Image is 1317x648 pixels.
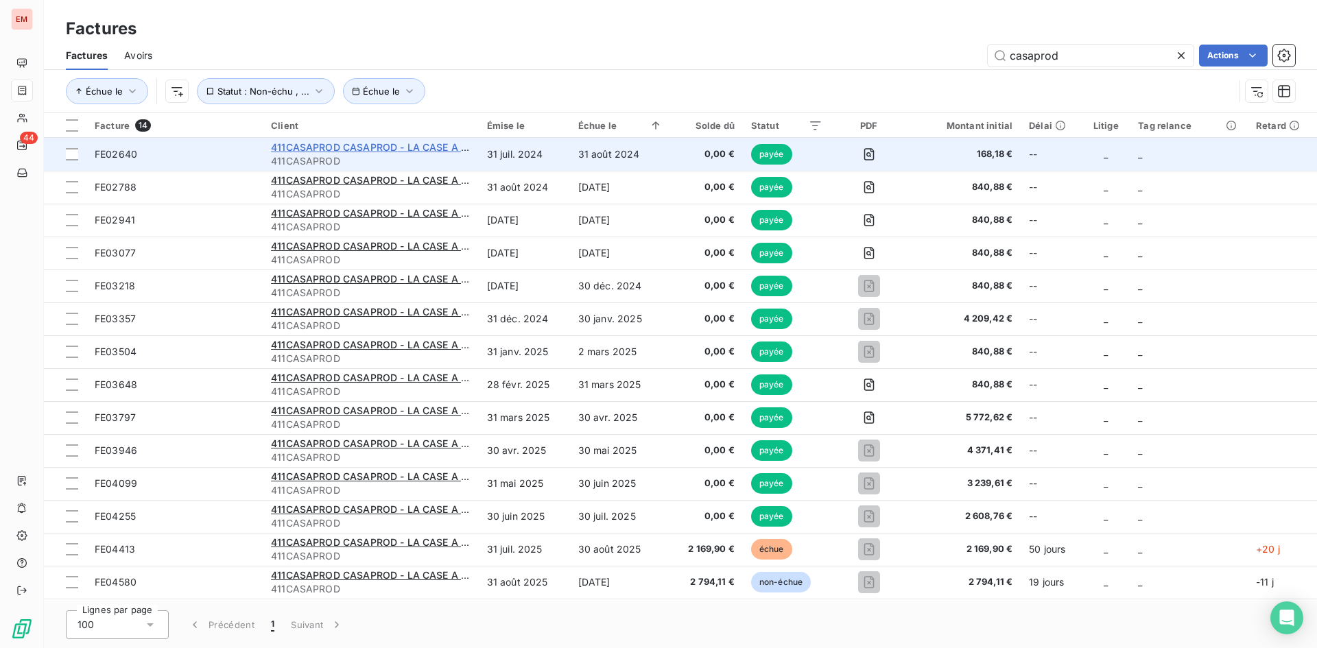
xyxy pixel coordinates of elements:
[135,119,151,132] span: 14
[95,346,137,357] span: FE03504
[1021,566,1082,599] td: 19 jours
[751,309,792,329] span: payée
[95,543,135,555] span: FE04413
[916,312,1013,326] span: 4 209,42 €
[570,401,671,434] td: 30 avr. 2025
[271,120,471,131] div: Client
[271,483,471,497] span: 411CASAPROD
[271,618,274,632] span: 1
[1138,576,1142,588] span: _
[1021,467,1082,500] td: --
[679,213,735,227] span: 0,00 €
[988,45,1194,67] input: Rechercher
[916,147,1013,161] span: 168,18 €
[1021,401,1082,434] td: --
[271,253,471,267] span: 411CASAPROD
[271,569,490,581] span: 411CASAPROD CASAPROD - LA CASE A PAINS
[343,78,425,104] button: Échue le
[1021,302,1082,335] td: --
[916,120,1013,131] div: Montant initial
[271,372,490,383] span: 411CASAPROD CASAPROD - LA CASE A PAINS
[95,411,136,423] span: FE03797
[751,210,792,230] span: payée
[578,120,663,131] div: Échue le
[1104,313,1108,324] span: _
[570,138,671,171] td: 31 août 2024
[916,213,1013,227] span: 840,88 €
[271,286,471,300] span: 411CASAPROD
[570,269,671,302] td: 30 déc. 2024
[1029,120,1073,131] div: Délai
[916,411,1013,424] span: 5 772,62 €
[751,374,792,395] span: payée
[570,500,671,533] td: 30 juil. 2025
[271,306,490,317] span: 411CASAPROD CASAPROD - LA CASE A PAINS
[916,575,1013,589] span: 2 794,11 €
[751,572,811,592] span: non-échue
[1021,138,1082,171] td: --
[180,610,263,639] button: Précédent
[271,352,471,365] span: 411CASAPROD
[271,141,490,153] span: 411CASAPROD CASAPROD - LA CASE A PAINS
[1256,120,1309,131] div: Retard
[1021,434,1082,467] td: --
[839,120,899,131] div: PDF
[679,312,735,326] span: 0,00 €
[916,444,1013,457] span: 4 371,41 €
[95,444,137,456] span: FE03946
[1021,204,1082,237] td: --
[1104,214,1108,226] span: _
[95,148,137,160] span: FE02640
[679,444,735,457] span: 0,00 €
[479,302,570,335] td: 31 déc. 2024
[95,181,137,193] span: FE02788
[570,368,671,401] td: 31 mars 2025
[1104,510,1108,522] span: _
[271,273,490,285] span: 411CASAPROD CASAPROD - LA CASE A PAINS
[1104,576,1108,588] span: _
[1021,533,1082,566] td: 50 jours
[1199,45,1268,67] button: Actions
[1104,181,1108,193] span: _
[1138,313,1142,324] span: _
[679,411,735,424] span: 0,00 €
[479,566,570,599] td: 31 août 2025
[916,509,1013,523] span: 2 608,76 €
[751,144,792,165] span: payée
[95,477,137,489] span: FE04099
[1104,247,1108,259] span: _
[679,279,735,293] span: 0,00 €
[271,437,490,449] span: 411CASAPROD CASAPROD - LA CASE A PAINS
[95,379,137,390] span: FE03648
[271,220,471,234] span: 411CASAPROD
[1138,477,1142,489] span: _
[570,434,671,467] td: 30 mai 2025
[271,319,471,333] span: 411CASAPROD
[916,279,1013,293] span: 840,88 €
[679,509,735,523] span: 0,00 €
[679,246,735,260] span: 0,00 €
[271,549,471,563] span: 411CASAPROD
[570,237,671,269] td: [DATE]
[271,385,471,398] span: 411CASAPROD
[20,132,38,144] span: 44
[66,16,137,41] h3: Factures
[1104,444,1108,456] span: _
[679,477,735,490] span: 0,00 €
[487,120,562,131] div: Émise le
[95,576,137,588] span: FE04580
[570,204,671,237] td: [DATE]
[479,138,570,171] td: 31 juil. 2024
[479,533,570,566] td: 31 juil. 2025
[1104,346,1108,357] span: _
[86,86,123,97] span: Échue le
[679,345,735,359] span: 0,00 €
[95,214,135,226] span: FE02941
[916,345,1013,359] span: 840,88 €
[95,120,130,131] span: Facture
[751,473,792,494] span: payée
[479,500,570,533] td: 30 juin 2025
[1021,500,1082,533] td: --
[11,618,33,640] img: Logo LeanPay
[751,407,792,428] span: payée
